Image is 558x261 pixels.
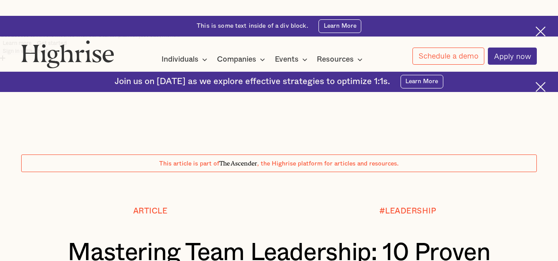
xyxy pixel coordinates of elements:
span: The Ascender [219,158,257,166]
a: Learn More [318,19,361,33]
div: This is some text inside of a div block. [197,22,308,30]
img: Cross icon [536,26,546,37]
div: Events [275,54,299,65]
div: Companies [217,54,268,65]
img: Highrise logo [21,40,114,68]
a: Schedule a demo [412,48,484,65]
a: Apply now [488,48,537,65]
div: Individuals [161,54,210,65]
div: Individuals [161,54,198,65]
div: #LEADERSHIP [379,207,437,216]
img: Cross icon [536,82,546,92]
div: Join us on [DATE] as we explore effective strategies to optimize 1:1s. [115,77,390,87]
a: Learn More [401,75,443,88]
div: Resources [317,54,354,65]
div: Events [275,54,310,65]
span: This article is part of [159,161,219,167]
div: Article [133,207,168,216]
div: Companies [217,54,256,65]
div: Resources [317,54,365,65]
span: , the Highrise platform for articles and resources. [257,161,399,167]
